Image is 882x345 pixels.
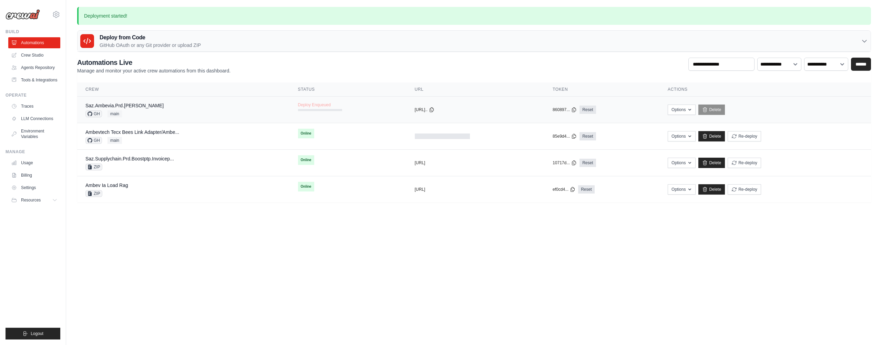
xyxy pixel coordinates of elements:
[8,101,60,112] a: Traces
[728,158,761,168] button: Re-deploy
[85,190,102,197] span: ZIP
[6,29,60,34] div: Build
[6,149,60,155] div: Manage
[728,131,761,141] button: Re-deploy
[6,328,60,339] button: Logout
[8,113,60,124] a: LLM Connections
[8,195,60,206] button: Resources
[8,170,60,181] a: Billing
[107,137,122,144] span: main
[85,137,102,144] span: GH
[85,110,102,117] span: GH
[578,185,594,194] a: Reset
[544,82,659,97] th: Token
[553,107,577,112] button: 860897...
[580,106,596,114] a: Reset
[100,33,201,42] h3: Deploy from Code
[6,92,60,98] div: Operate
[8,182,60,193] a: Settings
[698,158,725,168] a: Delete
[580,159,596,167] a: Reset
[85,183,128,188] a: Ambev Ia Load Rag
[580,132,596,140] a: Reset
[77,82,290,97] th: Crew
[407,82,545,97] th: URL
[21,197,41,203] span: Resources
[85,103,164,108] a: Saz.Ambevia.Prd.[PERSON_NAME]
[553,134,577,139] button: 85e9d4...
[290,82,407,97] th: Status
[85,156,174,161] a: Saz.Supplychain.Prd.Boostptp.Invoicep...
[698,105,725,115] a: Delete
[85,129,179,135] a: Ambevtech Tecx Bees Link Adapter/Ambe...
[8,157,60,168] a: Usage
[77,67,230,74] p: Manage and monitor your active crew automations from this dashboard.
[553,160,577,166] button: 10717d...
[668,105,696,115] button: Options
[298,155,314,165] span: Online
[698,131,725,141] a: Delete
[298,129,314,138] span: Online
[698,184,725,195] a: Delete
[668,184,696,195] button: Options
[8,75,60,86] a: Tools & Integrations
[298,102,331,108] span: Deploy Enqueued
[553,187,575,192] button: ef0cd4...
[31,331,43,336] span: Logout
[8,62,60,73] a: Agents Repository
[668,131,696,141] button: Options
[107,110,122,117] span: main
[8,126,60,142] a: Environment Variables
[728,184,761,195] button: Re-deploy
[77,7,871,25] p: Deployment started!
[8,50,60,61] a: Crew Studio
[8,37,60,48] a: Automations
[6,9,40,20] img: Logo
[85,164,102,170] span: ZIP
[77,58,230,67] h2: Automations Live
[659,82,871,97] th: Actions
[668,158,696,168] button: Options
[298,182,314,191] span: Online
[100,42,201,49] p: GitHub OAuth or any Git provider or upload ZIP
